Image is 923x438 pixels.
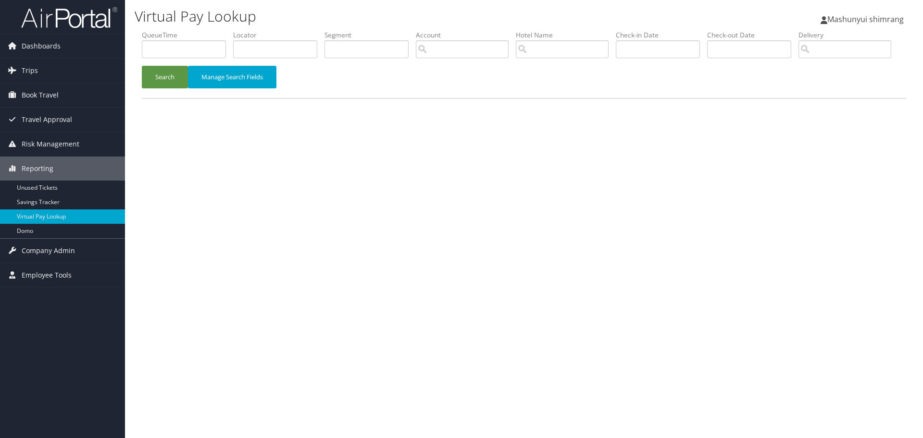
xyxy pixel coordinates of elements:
[798,30,898,40] label: Delivery
[22,239,75,263] span: Company Admin
[416,30,516,40] label: Account
[22,132,79,156] span: Risk Management
[142,30,233,40] label: QueueTime
[233,30,324,40] label: Locator
[135,6,654,26] h1: Virtual Pay Lookup
[188,66,276,88] button: Manage Search Fields
[22,157,53,181] span: Reporting
[821,5,913,34] a: Mashunyui shimrang
[324,30,416,40] label: Segment
[21,6,117,29] img: airportal-logo.png
[22,34,61,58] span: Dashboards
[22,59,38,83] span: Trips
[22,263,72,287] span: Employee Tools
[22,108,72,132] span: Travel Approval
[827,14,904,24] span: Mashunyui shimrang
[22,83,59,107] span: Book Travel
[616,30,707,40] label: Check-in Date
[516,30,616,40] label: Hotel Name
[707,30,798,40] label: Check-out Date
[142,66,188,88] button: Search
